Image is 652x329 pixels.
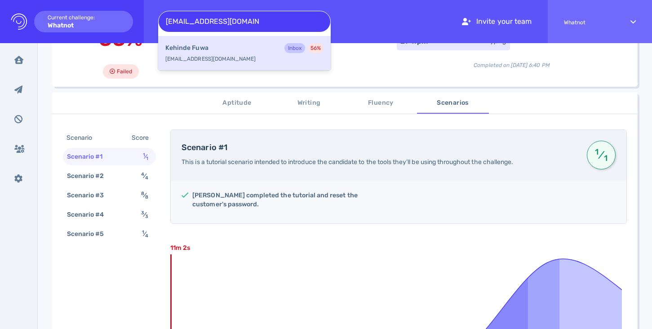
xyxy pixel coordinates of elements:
[141,171,144,177] sup: 4
[594,151,600,153] sup: 1
[192,191,391,209] h5: [PERSON_NAME] completed the tutorial and reset the customer's password.
[145,175,148,181] sub: 4
[65,150,114,163] div: Scenario #1
[182,143,576,153] h4: Scenario #1
[141,210,144,216] sup: 3
[145,233,148,239] sub: 4
[117,66,132,77] span: Failed
[182,158,513,166] span: This is a tutorial scenario intended to introduce the candidate to the tools they’ll be using thr...
[422,98,483,109] span: Scenarios
[397,54,627,69] div: Completed on [DATE] 6:40 PM
[141,191,144,196] sup: 8
[65,208,115,221] div: Scenario #4
[165,43,208,53] b: Kehinde Fuwa
[170,244,190,252] text: 11m 2s
[65,227,115,240] div: Scenario #5
[130,131,154,144] div: Score
[308,43,324,53] div: 56 %
[146,156,148,161] sub: 1
[65,189,115,202] div: Scenario #3
[279,98,340,109] span: Writing
[207,98,268,109] span: Aptitude
[564,19,614,26] span: Whatnot
[142,229,144,235] sup: 1
[141,172,148,180] span: ⁄
[142,230,148,238] span: ⁄
[65,131,103,144] div: Scenario
[143,153,148,160] span: ⁄
[145,194,148,200] sub: 8
[158,36,331,71] div: [EMAIL_ADDRESS][DOMAIN_NAME]
[65,169,115,182] div: Scenario #2
[350,98,412,109] span: Fluency
[602,157,609,159] sub: 1
[143,152,145,158] sup: 1
[594,147,609,163] span: ⁄
[145,213,148,219] sub: 3
[141,191,148,199] span: ⁄
[284,43,305,53] div: Inbox
[141,211,148,218] span: ⁄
